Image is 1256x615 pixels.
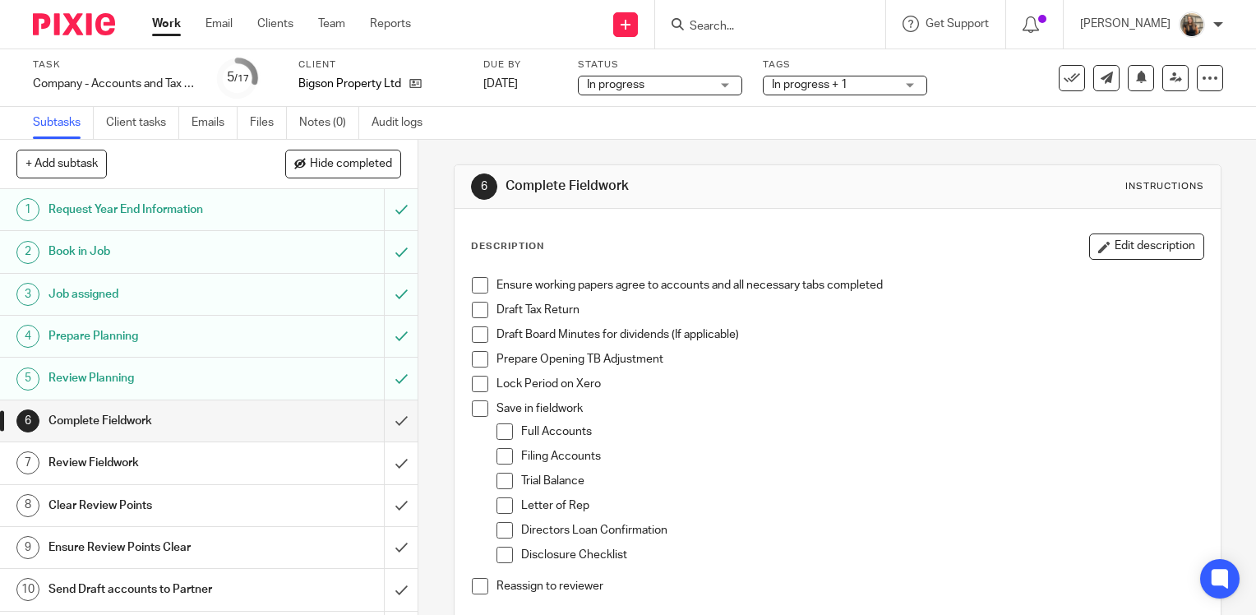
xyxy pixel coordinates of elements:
[471,173,497,200] div: 6
[227,68,249,87] div: 5
[521,423,1203,440] p: Full Accounts
[48,451,261,475] h1: Review Fieldwork
[1179,12,1205,38] img: pic.png
[48,409,261,433] h1: Complete Fieldwork
[318,16,345,32] a: Team
[33,58,197,72] label: Task
[471,240,544,253] p: Description
[496,302,1203,318] p: Draft Tax Return
[16,578,39,601] div: 10
[16,150,107,178] button: + Add subtask
[48,282,261,307] h1: Job assigned
[496,326,1203,343] p: Draft Board Minutes for dividends (If applicable)
[506,178,872,195] h1: Complete Fieldwork
[496,400,1203,417] p: Save in fieldwork
[483,58,557,72] label: Due by
[1089,234,1204,260] button: Edit description
[688,20,836,35] input: Search
[48,366,261,391] h1: Review Planning
[298,58,463,72] label: Client
[48,197,261,222] h1: Request Year End Information
[250,107,287,139] a: Files
[496,578,1203,594] p: Reassign to reviewer
[578,58,742,72] label: Status
[48,324,261,349] h1: Prepare Planning
[16,241,39,264] div: 2
[192,107,238,139] a: Emails
[772,79,847,90] span: In progress + 1
[587,79,644,90] span: In progress
[496,351,1203,368] p: Prepare Opening TB Adjustment
[205,16,233,32] a: Email
[16,536,39,559] div: 9
[33,13,115,35] img: Pixie
[285,150,401,178] button: Hide completed
[521,497,1203,514] p: Letter of Rep
[299,107,359,139] a: Notes (0)
[521,522,1203,539] p: Directors Loan Confirmation
[33,76,197,92] div: Company - Accounts and Tax Preparation
[496,277,1203,294] p: Ensure working papers agree to accounts and all necessary tabs completed
[257,16,293,32] a: Clients
[234,74,249,83] small: /17
[298,76,401,92] p: Bigson Property Ltd
[16,198,39,221] div: 1
[521,448,1203,465] p: Filing Accounts
[48,535,261,560] h1: Ensure Review Points Clear
[16,368,39,391] div: 5
[16,451,39,474] div: 7
[521,473,1203,489] p: Trial Balance
[16,494,39,517] div: 8
[152,16,181,32] a: Work
[763,58,927,72] label: Tags
[48,239,261,264] h1: Book in Job
[33,107,94,139] a: Subtasks
[16,283,39,306] div: 3
[48,577,261,602] h1: Send Draft accounts to Partner
[496,376,1203,392] p: Lock Period on Xero
[1125,180,1204,193] div: Instructions
[370,16,411,32] a: Reports
[372,107,435,139] a: Audit logs
[16,409,39,432] div: 6
[521,547,1203,563] p: Disclosure Checklist
[310,158,392,171] span: Hide completed
[926,18,989,30] span: Get Support
[106,107,179,139] a: Client tasks
[48,493,261,518] h1: Clear Review Points
[1080,16,1171,32] p: [PERSON_NAME]
[483,78,518,90] span: [DATE]
[16,325,39,348] div: 4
